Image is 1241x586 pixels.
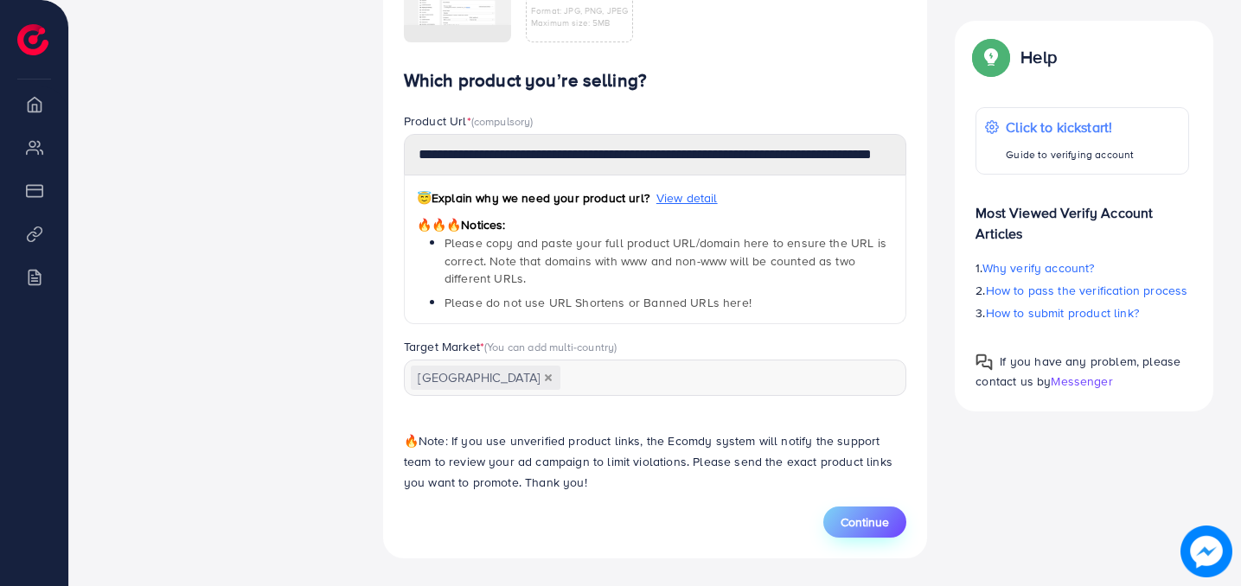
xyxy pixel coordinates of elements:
p: Maximum size: 5MB [531,16,629,29]
div: Search for option [404,360,907,395]
span: (compulsory) [471,113,534,129]
span: Explain why we need your product url? [417,189,649,207]
span: Why verify account? [982,259,1095,277]
label: Product Url [404,112,534,130]
p: Click to kickstart! [1006,117,1134,137]
p: 3. [976,303,1189,323]
span: 😇 [417,189,432,207]
span: How to submit product link? [986,304,1139,322]
label: Target Market [404,338,617,355]
p: Guide to verifying account [1006,144,1134,165]
p: Note: If you use unverified product links, the Ecomdy system will notify the support team to revi... [404,430,907,493]
p: Most Viewed Verify Account Articles [976,188,1189,244]
p: Help [1020,47,1057,67]
input: Search for option [562,365,885,392]
span: Messenger [1051,373,1112,390]
span: Continue [841,513,889,531]
img: Popup guide [976,354,993,371]
span: 🔥🔥🔥 [417,216,461,233]
span: 🔥 [404,432,419,449]
span: [GEOGRAPHIC_DATA] [411,366,560,390]
span: Please copy and paste your full product URL/domain here to ensure the URL is correct. Note that d... [445,234,886,287]
span: View detail [656,189,718,207]
span: Please do not use URL Shortens or Banned URLs here! [445,294,752,311]
img: Popup guide [976,41,1007,73]
span: Notices: [417,216,506,233]
span: If you have any problem, please contact us by [976,353,1180,390]
h4: Which product you’re selling? [404,70,907,92]
p: 2. [976,280,1189,301]
button: Deselect Pakistan [544,373,553,382]
button: Continue [823,506,906,538]
img: image [1180,525,1232,577]
p: Format: JPG, PNG, JPEG [531,4,629,16]
p: 1. [976,258,1189,278]
span: How to pass the verification process [986,282,1188,299]
span: (You can add multi-country) [484,339,617,354]
img: logo [17,24,48,55]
